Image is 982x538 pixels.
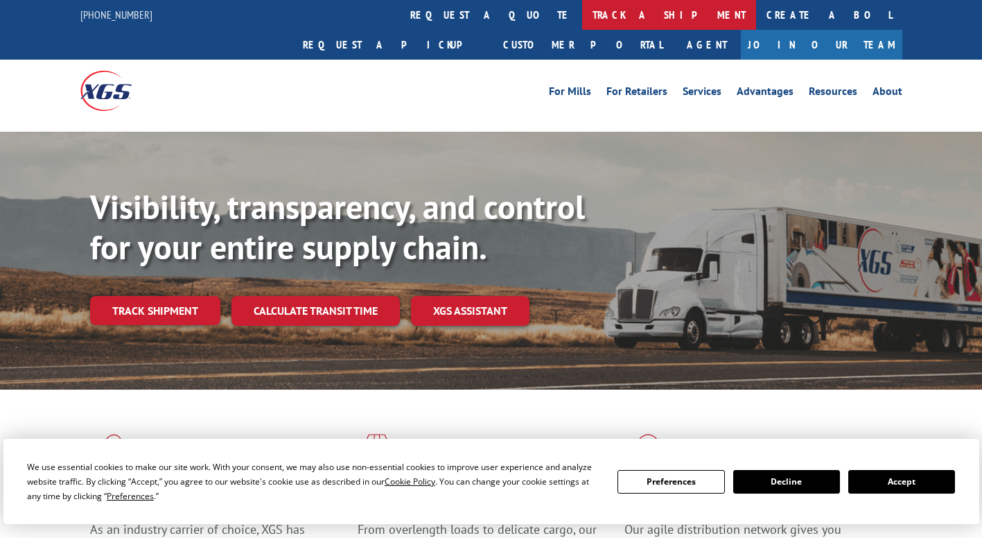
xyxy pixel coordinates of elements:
[741,30,902,60] a: Join Our Team
[411,296,529,326] a: XGS ASSISTANT
[385,476,435,487] span: Cookie Policy
[809,86,857,101] a: Resources
[292,30,493,60] a: Request a pickup
[606,86,667,101] a: For Retailers
[3,439,979,524] div: Cookie Consent Prompt
[873,86,902,101] a: About
[624,434,672,470] img: xgs-icon-flagship-distribution-model-red
[80,8,152,21] a: [PHONE_NUMBER]
[737,86,794,101] a: Advantages
[733,470,840,494] button: Decline
[549,86,591,101] a: For Mills
[617,470,724,494] button: Preferences
[90,185,585,268] b: Visibility, transparency, and control for your entire supply chain.
[358,434,390,470] img: xgs-icon-focused-on-flooring-red
[90,296,220,325] a: Track shipment
[90,434,133,470] img: xgs-icon-total-supply-chain-intelligence-red
[493,30,673,60] a: Customer Portal
[27,460,601,503] div: We use essential cookies to make our site work. With your consent, we may also use non-essential ...
[231,296,400,326] a: Calculate transit time
[683,86,721,101] a: Services
[673,30,741,60] a: Agent
[107,490,154,502] span: Preferences
[848,470,955,494] button: Accept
